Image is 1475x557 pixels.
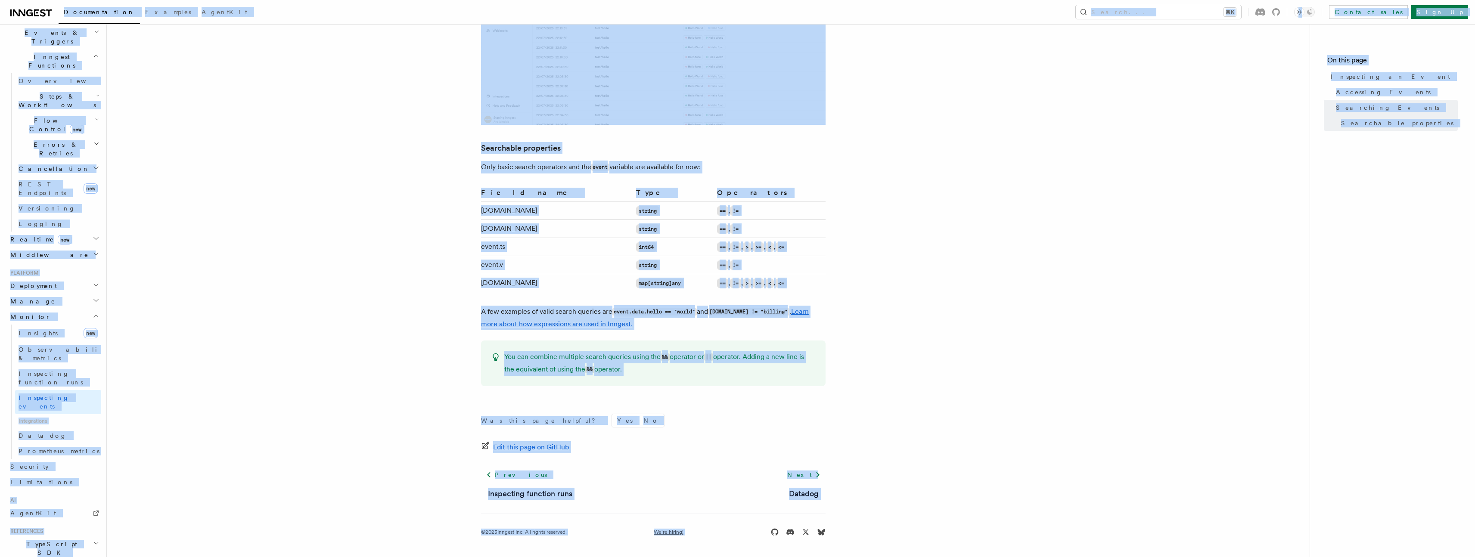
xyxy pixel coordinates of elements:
code: || [704,353,713,361]
div: Monitor [7,325,101,459]
a: Inspecting events [15,390,101,414]
span: Limitations [10,479,72,486]
button: No [638,414,664,427]
td: event.v [481,256,633,274]
span: Prometheus metrics [19,448,99,455]
td: [DOMAIN_NAME] [481,201,633,220]
span: Versioning [19,205,75,212]
code: == [717,224,728,234]
code: >= [753,278,764,288]
span: Deployment [7,282,57,290]
span: Edit this page on GitHub [493,441,569,453]
button: Steps & Workflows [15,89,101,113]
button: Events & Triggers [7,25,101,49]
code: [DOMAIN_NAME] != "billing" [708,308,789,316]
span: Errors & Retries [15,140,93,158]
button: Middleware [7,247,101,263]
code: event [591,164,609,171]
a: Edit this page on GitHub [481,441,569,453]
span: Logging [19,220,63,227]
th: Operators [714,187,826,202]
code: string [636,224,659,234]
code: != [730,260,741,270]
a: Documentation [59,3,140,24]
button: Search...⌘K [1076,5,1241,19]
code: string [636,260,659,270]
span: new [84,183,98,194]
span: References [7,528,43,535]
span: new [70,125,84,134]
code: < [766,278,774,288]
span: Events & Triggers [7,28,94,46]
span: Steps & Workflows [15,92,96,109]
div: Inngest Functions [7,73,101,232]
span: Inspecting an Event [1331,72,1450,81]
button: Monitor [7,309,101,325]
button: Deployment [7,278,101,294]
code: != [730,278,741,288]
a: Searching Events [1332,100,1458,115]
a: Versioning [15,201,101,216]
button: Toggle dark mode [1294,7,1315,17]
a: Observability & metrics [15,342,101,366]
a: Searchable properties [1338,115,1458,131]
code: int64 [636,242,656,252]
td: , [714,220,826,238]
th: Type [633,187,714,202]
p: Only basic search operators and the variable are available for now: [481,161,826,173]
td: [DOMAIN_NAME] [481,274,633,292]
p: A few examples of valid search queries are and . [481,306,826,330]
a: AgentKit [196,3,252,23]
code: <= [776,278,787,288]
span: Platform [7,269,39,276]
code: == [717,278,728,288]
code: > [743,278,751,288]
span: Security [10,463,49,470]
code: <= [776,242,787,252]
a: Limitations [7,474,101,490]
td: , [714,256,826,274]
span: Insights [19,330,58,337]
a: Inspecting an Event [1327,69,1458,84]
span: new [84,328,98,338]
a: Examples [140,3,196,23]
span: Observability & metrics [19,346,107,362]
span: Integrations [15,414,101,428]
code: string [636,206,659,216]
span: Inspecting events [19,394,69,410]
span: Documentation [64,9,135,15]
code: && [585,366,594,373]
span: Examples [145,9,191,15]
a: REST Endpointsnew [15,176,101,201]
span: Overview [19,77,107,84]
td: , [714,201,826,220]
code: >= [753,242,764,252]
a: Contact sales [1329,5,1408,19]
a: Accessing Events [1332,84,1458,100]
p: You can combine multiple search queries using the operator or operator. Adding a new line is the ... [504,351,815,376]
code: == [717,242,728,252]
code: < [766,242,774,252]
code: map[string]any [636,278,683,288]
a: Datadog [15,428,101,443]
code: != [730,206,741,216]
span: Realtime [7,235,72,244]
a: Prometheus metrics [15,443,101,459]
button: Yes [612,414,638,427]
div: © 2025 Inngest Inc. All rights reserved. [481,529,567,535]
p: Was this page helpful? [481,416,601,425]
kbd: ⌘K [1224,8,1236,16]
span: AgentKit [202,9,247,15]
a: Security [7,459,101,474]
span: Flow Control [15,116,95,133]
a: We're hiring! [654,529,683,535]
span: Inngest Functions [7,53,93,70]
span: Monitor [7,313,51,321]
a: Next [782,467,826,483]
button: Inngest Functions [7,49,101,73]
span: REST Endpoints [19,181,66,196]
code: && [661,353,670,361]
a: Sign Up [1411,5,1468,19]
span: Middleware [7,251,89,259]
span: new [58,235,72,244]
